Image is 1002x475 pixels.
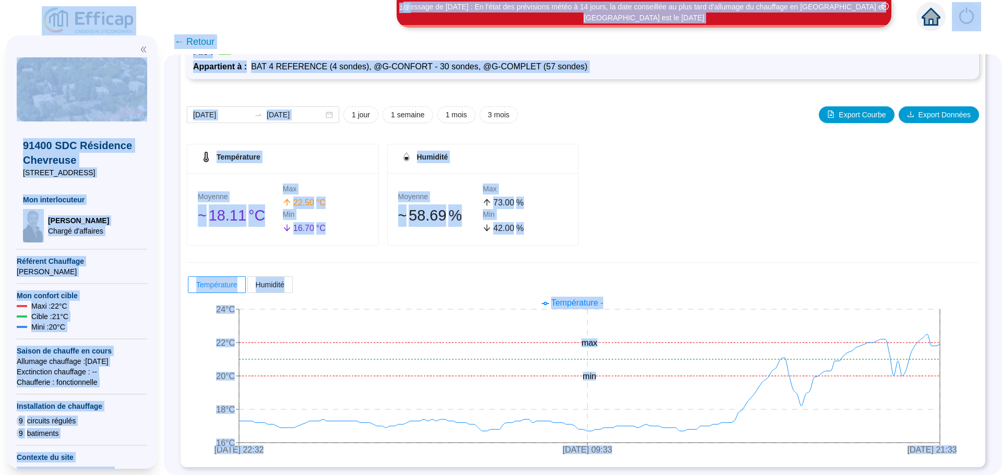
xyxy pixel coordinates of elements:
span: circuits régulés [27,416,76,426]
span: home [922,7,940,26]
img: alerts [952,2,981,31]
span: % [448,204,462,227]
span: close-circle [881,3,889,10]
span: arrow-up [283,198,291,206]
tspan: max [581,338,597,347]
span: % [516,197,523,209]
tspan: 16°C [216,439,235,447]
img: Chargé d'affaires [23,209,44,242]
tspan: [DATE] 21:33 [908,446,957,455]
div: Moyenne [198,191,283,202]
span: Cible : 21 °C [31,311,68,322]
span: Chaufferie : fonctionnelle [17,377,147,387]
span: [STREET_ADDRESS] [23,167,141,178]
button: 1 mois [437,106,475,123]
span: Export Données [918,109,971,120]
span: Température [196,281,237,289]
span: batiments [27,428,59,439]
span: .50 [303,198,314,207]
tspan: [DATE] 22:32 [214,446,264,455]
span: swap-right [254,111,263,119]
span: °C [316,197,326,209]
button: Export Données [899,106,979,123]
span: ← Retour [174,34,214,49]
tspan: 18°C [216,405,235,414]
span: Export Courbe [839,109,886,120]
span: 1 mois [446,109,467,120]
span: BAT 4 REFERENCE (4 sondes), @G-CONFORT - 30 sondes, @G-COMPLET (57 sondes) [251,62,588,71]
span: 91400 SDC Résidence Chevreuse [23,138,141,167]
button: 3 mois [480,106,518,123]
span: [PERSON_NAME] [17,266,147,277]
span: .11 [225,207,246,224]
span: [PERSON_NAME] [48,215,109,226]
span: 9 [17,428,25,439]
div: Min [283,209,368,220]
span: arrow-up [483,198,491,206]
span: 1 jour [352,109,370,120]
tspan: 20°C [216,372,235,381]
span: Chargé d'affaires [48,226,109,236]
span: % [516,222,523,235]
span: Température [217,153,260,161]
div: Moyenne [398,191,483,202]
span: arrow-down [483,224,491,232]
span: file-image [827,111,834,118]
span: Appartient à : [193,62,251,71]
span: arrow-down [283,224,291,232]
div: Message de [DATE] : En l'état des prévisions météo à 14 jours, la date conseillée au plus tard d'... [398,2,890,23]
i: 1 / 3 [399,4,409,11]
span: .00 [503,198,514,207]
tspan: 24°C [216,305,235,314]
span: 1 semaine [391,109,425,120]
span: .70 [303,224,314,233]
span: °C [316,222,326,235]
span: Installation de chauffage [17,401,147,411]
span: Température - [551,298,603,307]
span: Référent Chauffage [17,256,147,266]
div: Max [483,184,568,194]
input: Date de début [193,109,250,120]
button: Export Courbe [819,106,894,123]
div: Min [483,209,568,220]
span: °C [248,204,265,227]
span: Exctinction chauffage : -- [17,367,147,377]
span: 18 [209,207,225,224]
span: 73 [493,198,503,207]
span: .00 [503,224,514,233]
span: Maxi : 22 °C [31,301,67,311]
span: double-left [140,46,147,53]
img: efficap energie logo [42,6,136,35]
span: Contexte du site [17,452,147,462]
button: 1 semaine [383,106,433,123]
tspan: [DATE] 09:33 [563,446,612,455]
tspan: min [583,372,597,381]
input: Date de fin [267,109,324,120]
span: 42 [493,224,503,233]
span: Mini : 20 °C [31,322,65,332]
span: to [254,111,263,119]
span: Allumage chauffage : [DATE] [17,356,147,367]
span: 󠁾~ [198,204,207,227]
span: 󠁾~ [398,204,407,227]
span: Humidité [417,153,448,161]
span: 9 [17,416,25,426]
button: 1 jour [343,106,378,123]
span: 16 [293,224,303,233]
span: Saison de chauffe en cours [17,346,147,356]
span: 22 [293,198,303,207]
div: Max [283,184,368,194]
span: .69 [425,207,446,224]
tspan: 22°C [216,338,235,347]
span: Mon confort cible [17,290,147,301]
span: 58 [409,207,425,224]
span: Humidité [256,281,284,289]
span: Mon interlocuteur [23,194,141,205]
span: download [907,111,914,118]
span: 3 mois [488,109,509,120]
